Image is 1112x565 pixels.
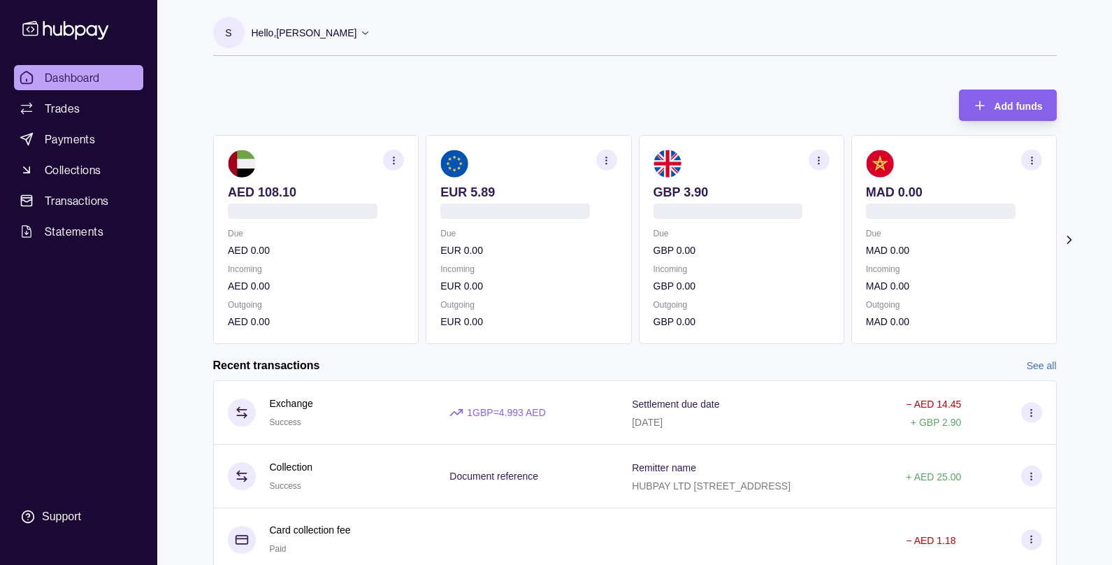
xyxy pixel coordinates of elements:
p: Outgoing [440,297,616,313]
p: + GBP 2.90 [911,417,962,428]
p: Exchange [270,396,313,411]
p: EUR 0.00 [440,314,616,329]
p: AED 0.00 [228,243,404,258]
a: Statements [14,219,143,244]
p: Incoming [865,262,1041,277]
p: Due [653,226,829,241]
p: Remitter name [632,462,696,473]
p: S [225,25,231,41]
p: GBP 0.00 [653,243,829,258]
p: Settlement due date [632,399,719,410]
p: Incoming [440,262,616,277]
p: AED 0.00 [228,314,404,329]
p: Outgoing [228,297,404,313]
p: MAD 0.00 [865,278,1041,294]
p: Incoming [653,262,829,277]
p: Hello, [PERSON_NAME] [252,25,357,41]
p: Card collection fee [270,522,351,538]
img: eu [440,150,468,178]
p: Collection [270,459,312,475]
a: Payments [14,127,143,152]
span: Transactions [45,192,109,209]
span: Statements [45,223,103,240]
span: Success [270,417,301,427]
p: MAD 0.00 [865,243,1041,258]
p: MAD 0.00 [865,314,1041,329]
a: Collections [14,157,143,183]
p: MAD 0.00 [865,185,1041,200]
p: Outgoing [653,297,829,313]
a: Transactions [14,188,143,213]
button: Add funds [959,90,1056,121]
h2: Recent transactions [213,358,320,373]
p: GBP 0.00 [653,314,829,329]
p: GBP 3.90 [653,185,829,200]
p: 1 GBP = 4.993 AED [467,405,546,420]
p: [DATE] [632,417,663,428]
p: EUR 0.00 [440,278,616,294]
a: See all [1027,358,1057,373]
span: Trades [45,100,80,117]
p: Incoming [228,262,404,277]
p: EUR 5.89 [440,185,616,200]
p: AED 108.10 [228,185,404,200]
p: + AED 25.00 [906,471,961,482]
a: Support [14,502,143,531]
span: Paid [270,544,287,554]
img: gb [653,150,681,178]
p: AED 0.00 [228,278,404,294]
p: Document reference [449,471,538,482]
img: ae [228,150,256,178]
p: Outgoing [865,297,1041,313]
span: Success [270,481,301,491]
img: ma [865,150,893,178]
p: − AED 14.45 [906,399,961,410]
p: − AED 1.18 [906,535,955,546]
span: Dashboard [45,69,100,86]
span: Payments [45,131,95,148]
p: EUR 0.00 [440,243,616,258]
div: Support [42,509,81,524]
a: Trades [14,96,143,121]
p: Due [865,226,1041,241]
p: HUBPAY LTD [STREET_ADDRESS] [632,480,790,492]
p: Due [440,226,616,241]
p: GBP 0.00 [653,278,829,294]
a: Dashboard [14,65,143,90]
span: Add funds [994,101,1042,112]
p: Due [228,226,404,241]
span: Collections [45,162,101,178]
